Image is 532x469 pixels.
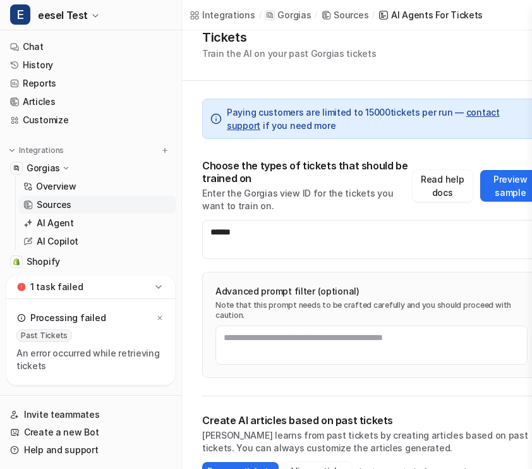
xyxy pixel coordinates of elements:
[413,170,473,202] button: Read help docs
[5,273,176,291] a: Explore all integrations
[8,146,16,155] img: expand menu
[5,406,176,423] a: Invite teammates
[18,196,176,214] a: Sources
[37,198,71,211] p: Sources
[30,281,83,293] p: 1 task failed
[38,6,88,24] span: eesel Test
[18,214,176,232] a: AI Agent
[321,8,368,21] a: Sources
[30,312,106,324] p: Processing failed
[215,285,528,298] p: Advanced prompt filter (optional)
[16,329,72,342] span: Past Tickets
[202,159,413,185] p: Choose the types of tickets that should be trained on
[19,145,64,155] p: Integrations
[160,146,169,155] img: menu_add.svg
[5,75,176,92] a: Reports
[215,300,528,320] p: Note that this prompt needs to be crafted carefully and you should proceed with caution.
[5,111,176,129] a: Customize
[315,9,317,21] span: /
[5,253,176,271] a: ShopifyShopify
[18,233,176,250] a: AI Copilot
[202,187,413,212] p: Enter the Gorgias view ID for the tickets you want to train on.
[13,164,20,172] img: Gorgias
[27,162,60,174] p: Gorgias
[27,272,171,292] span: Explore all integrations
[13,258,20,265] img: Shopify
[265,9,311,21] a: Gorgias
[202,8,255,21] div: Integrations
[227,107,500,131] a: contact support
[334,8,368,21] div: Sources
[37,235,78,248] p: AI Copilot
[378,8,483,21] a: AI Agents for tickets
[36,180,76,193] p: Overview
[10,4,30,25] span: E
[202,28,377,47] h1: Tickets
[37,217,74,229] p: AI Agent
[5,56,176,74] a: History
[391,8,483,21] div: AI Agents for tickets
[27,255,60,268] span: Shopify
[372,9,375,21] span: /
[277,9,311,21] p: Gorgias
[5,38,176,56] a: Chat
[202,47,377,60] p: Train the AI on your past Gorgias tickets
[18,178,176,195] a: Overview
[5,441,176,459] a: Help and support
[16,347,165,372] p: An error occurred while retrieving tickets
[5,144,68,157] button: Integrations
[190,8,255,21] a: Integrations
[5,423,176,441] a: Create a new Bot
[259,9,262,21] span: /
[5,93,176,111] a: Articles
